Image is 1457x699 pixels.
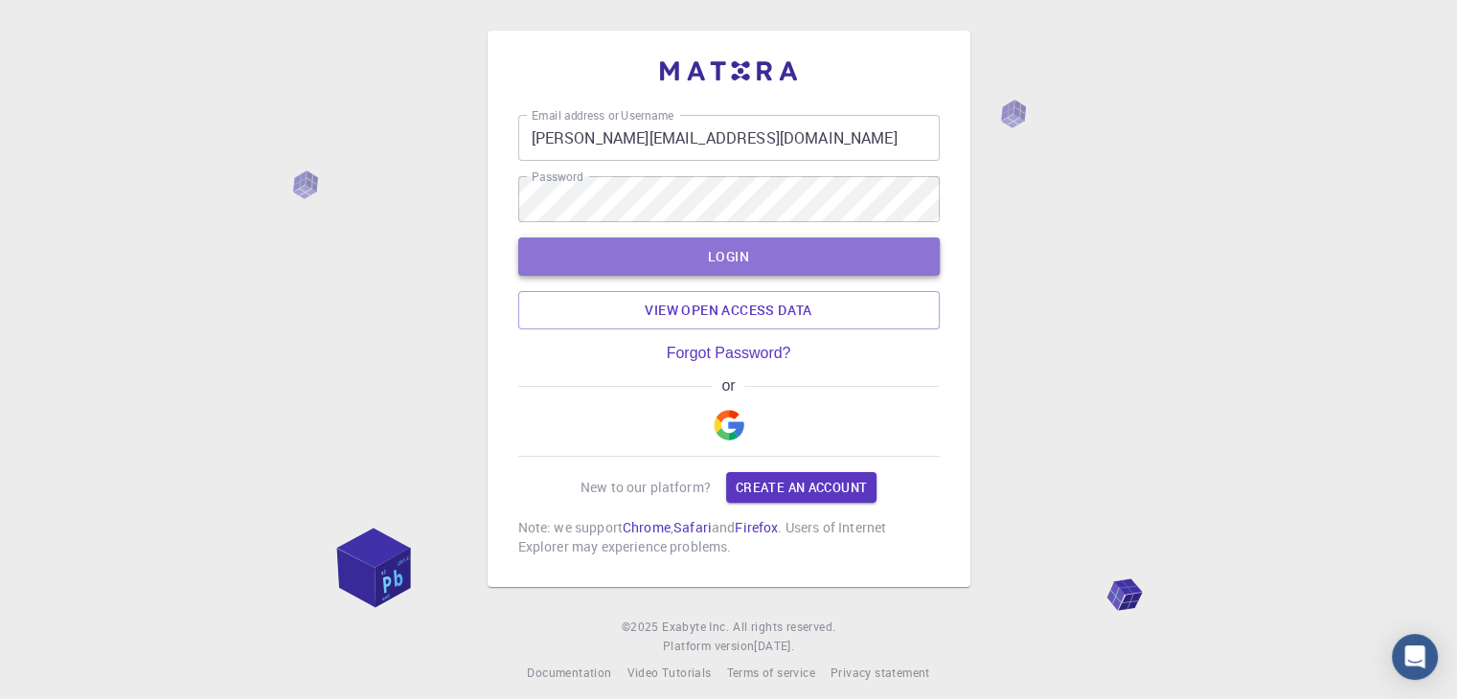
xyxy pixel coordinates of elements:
[663,637,754,656] span: Platform version
[713,377,744,395] span: or
[726,665,814,680] span: Terms of service
[581,478,711,497] p: New to our platform?
[831,665,930,680] span: Privacy statement
[626,665,711,680] span: Video Tutorials
[726,664,814,683] a: Terms of service
[623,518,671,536] a: Chrome
[532,169,582,185] label: Password
[754,638,794,653] span: [DATE] .
[518,291,940,329] a: View open access data
[518,518,940,556] p: Note: we support , and . Users of Internet Explorer may experience problems.
[733,618,835,637] span: All rights reserved.
[673,518,712,536] a: Safari
[1392,634,1438,680] div: Open Intercom Messenger
[662,618,729,637] a: Exabyte Inc.
[831,664,930,683] a: Privacy statement
[754,637,794,656] a: [DATE].
[527,664,611,683] a: Documentation
[667,345,791,362] a: Forgot Password?
[532,107,673,124] label: Email address or Username
[714,410,744,440] img: Google
[735,518,778,536] a: Firefox
[626,664,711,683] a: Video Tutorials
[622,618,662,637] span: © 2025
[726,472,876,503] a: Create an account
[662,619,729,634] span: Exabyte Inc.
[527,665,611,680] span: Documentation
[518,237,940,276] button: LOGIN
